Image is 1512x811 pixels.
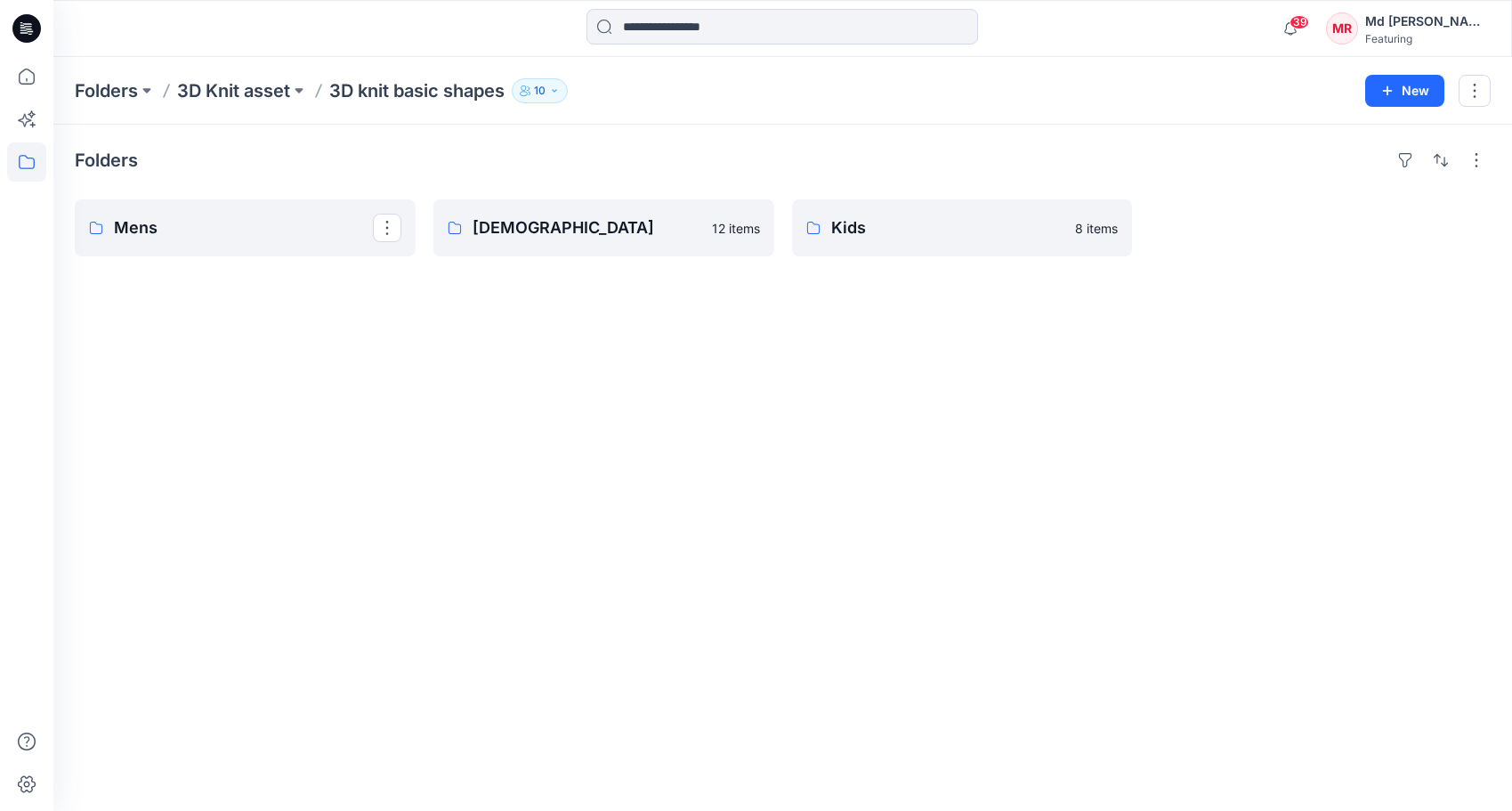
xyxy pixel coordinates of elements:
[114,215,373,240] p: Mens
[329,78,505,103] p: 3D knit basic shapes
[1365,11,1490,32] div: Md [PERSON_NAME][DEMOGRAPHIC_DATA]
[177,78,290,103] a: 3D Knit asset
[712,219,760,238] p: 12 items
[831,215,1065,240] p: Kids
[433,199,774,256] a: [DEMOGRAPHIC_DATA]12 items
[75,78,138,103] a: Folders
[1365,75,1444,107] button: New
[75,150,138,171] h4: Folders
[1290,15,1309,29] span: 39
[75,199,416,256] a: Mens
[512,78,568,103] button: 10
[534,81,546,101] p: 10
[1075,219,1118,238] p: 8 items
[1365,32,1490,45] div: Featuring
[1326,12,1358,45] div: MR
[473,215,701,240] p: [DEMOGRAPHIC_DATA]
[792,199,1133,256] a: Kids8 items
